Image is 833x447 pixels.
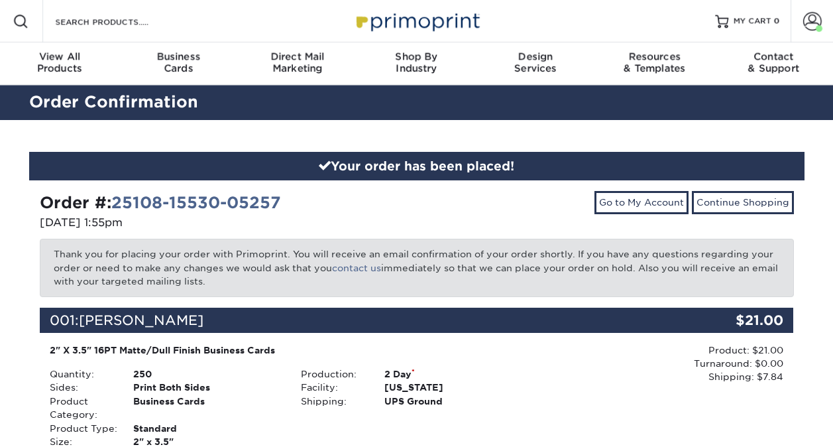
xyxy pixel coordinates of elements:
[79,312,203,328] span: [PERSON_NAME]
[734,16,771,27] span: MY CART
[357,50,476,74] div: Industry
[595,50,714,74] div: & Templates
[714,42,833,85] a: Contact& Support
[29,152,805,181] div: Your order has been placed!
[594,191,689,214] a: Go to My Account
[111,193,281,212] a: 25108-15530-05257
[123,367,291,381] div: 250
[238,50,357,74] div: Marketing
[119,50,239,62] span: Business
[351,7,483,35] img: Primoprint
[357,42,476,85] a: Shop ByIndustry
[714,50,833,74] div: & Support
[357,50,476,62] span: Shop By
[123,381,291,394] div: Print Both Sides
[50,344,533,357] div: 2" X 3.5" 16PT Matte/Dull Finish Business Cards
[291,367,374,381] div: Production:
[476,50,595,74] div: Services
[595,50,714,62] span: Resources
[40,308,668,333] div: 001:
[714,50,833,62] span: Contact
[291,381,374,394] div: Facility:
[238,42,357,85] a: Direct MailMarketing
[595,42,714,85] a: Resources& Templates
[40,193,281,212] strong: Order #:
[374,381,542,394] div: [US_STATE]
[374,395,542,408] div: UPS Ground
[332,263,381,273] a: contact us
[40,239,794,296] p: Thank you for placing your order with Primoprint. You will receive an email confirmation of your ...
[40,422,123,435] div: Product Type:
[54,13,183,29] input: SEARCH PRODUCTS.....
[668,308,794,333] div: $21.00
[238,50,357,62] span: Direct Mail
[291,395,374,408] div: Shipping:
[40,367,123,381] div: Quantity:
[123,422,291,435] div: Standard
[40,215,407,231] p: [DATE] 1:55pm
[476,50,595,62] span: Design
[476,42,595,85] a: DesignServices
[40,395,123,422] div: Product Category:
[19,90,814,115] h2: Order Confirmation
[374,367,542,381] div: 2 Day
[119,50,239,74] div: Cards
[774,17,780,26] span: 0
[119,42,239,85] a: BusinessCards
[40,381,123,394] div: Sides:
[692,191,794,214] a: Continue Shopping
[123,395,291,422] div: Business Cards
[542,344,783,384] div: Product: $21.00 Turnaround: $0.00 Shipping: $7.84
